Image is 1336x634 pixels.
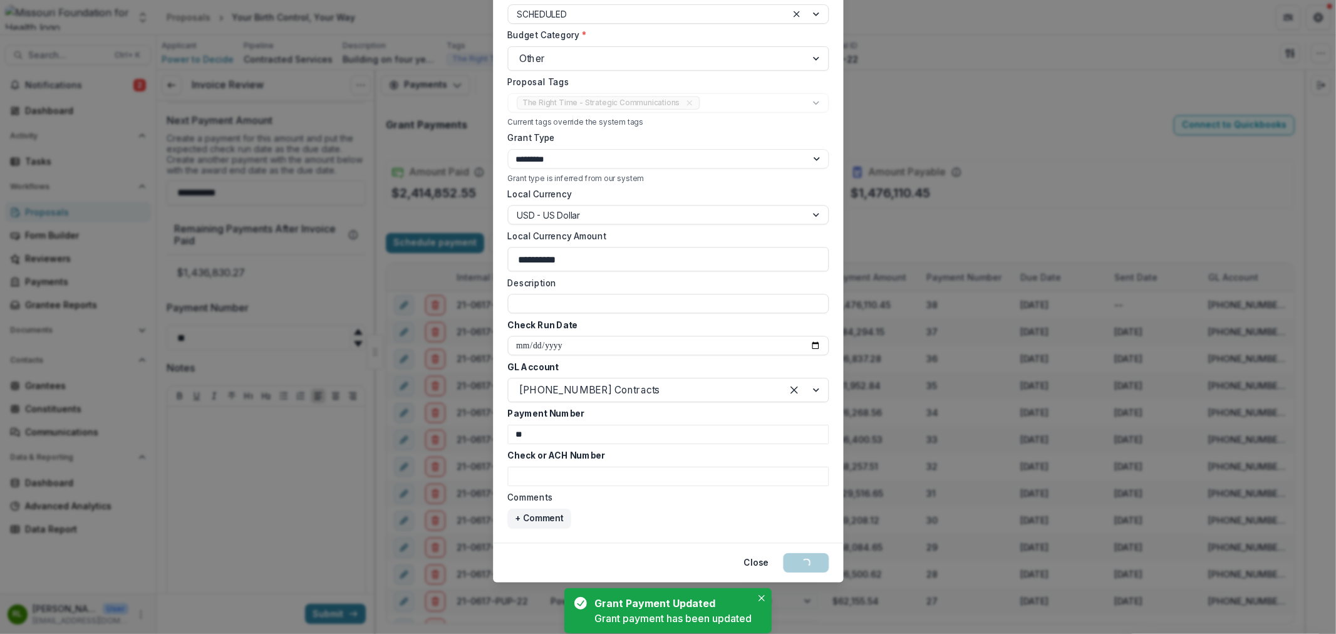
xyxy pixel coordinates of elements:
div: Grant type is inferred from our system [507,174,829,183]
label: Local Currency [507,187,571,200]
label: GL Account [507,360,821,373]
div: Grant Payment Updated [594,596,747,611]
button: + Comment [507,509,571,528]
div: Current tags override the system tags [507,118,829,127]
div: Clear selected options [789,7,804,21]
label: Comments [507,491,821,504]
div: Clear selected options [784,380,804,400]
div: Grant payment has been updated [594,611,752,626]
label: Description [507,276,821,289]
label: Proposal Tags [507,76,821,88]
label: Local Currency Amount [507,229,821,242]
label: Budget Category [507,29,821,41]
label: Check Run Date [507,318,821,331]
button: Close [754,591,769,606]
label: Grant Type [507,132,821,144]
label: Check or ACH Number [507,449,821,462]
button: Close [736,553,775,573]
label: Payment Number [507,407,821,420]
